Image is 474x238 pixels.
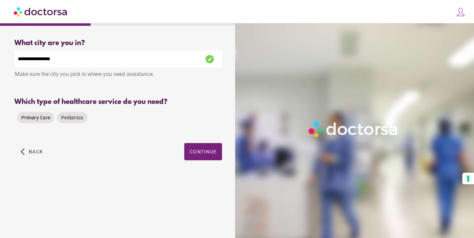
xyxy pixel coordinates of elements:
[61,115,84,120] span: Pediatrics
[14,39,222,47] div: What city are you in?
[21,115,50,120] span: Primary Care
[29,149,43,154] span: Back
[456,7,465,17] img: icons8-customer-100.png
[14,4,68,19] img: Doctorsa.com
[184,143,222,160] button: Continue
[306,119,401,140] img: Logo-Doctorsa-trans-White-partial-flat.png
[14,98,222,106] div: Which type of healthcare service do you need?
[18,143,46,160] button: arrow_back_ios Back
[190,149,217,154] span: Continue
[462,173,474,184] button: Your consent preferences for tracking technologies
[14,67,222,83] div: Make sure the city you pick is where you need assistance.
